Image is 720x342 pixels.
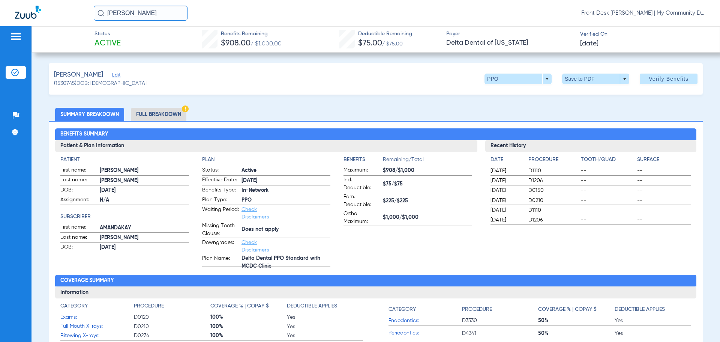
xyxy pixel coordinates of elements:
[202,206,239,221] span: Waiting Period:
[343,166,380,175] span: Maximum:
[383,197,472,205] span: $225/$225
[383,167,472,175] span: $908/$1,000
[580,39,598,48] span: [DATE]
[55,286,696,298] h3: Information
[637,167,691,175] span: --
[538,330,615,337] span: 50%
[388,317,462,325] span: Endodontics:
[538,317,615,324] span: 50%
[388,302,462,316] app-breakdown-title: Category
[528,156,578,164] h4: Procedure
[241,187,330,194] span: In-Network
[343,156,383,166] app-breakdown-title: Benefits
[562,74,629,84] button: Save to PDF
[343,193,380,209] span: Fam. Deductible:
[202,186,239,195] span: Benefits Type:
[462,306,492,313] h4: Procedure
[60,234,97,243] span: Last name:
[490,216,522,224] span: [DATE]
[134,323,210,330] span: D0210
[462,317,538,324] span: D3330
[287,313,363,321] span: Yes
[131,108,186,121] li: Full Breakdown
[538,302,615,316] app-breakdown-title: Coverage % | Copay $
[94,38,121,49] span: Active
[241,177,330,185] span: [DATE]
[446,30,574,38] span: Payer
[490,187,522,194] span: [DATE]
[241,226,330,234] span: Does not apply
[182,105,189,112] img: Hazard
[615,317,691,324] span: Yes
[287,302,337,310] h4: Deductible Applies
[637,197,691,204] span: --
[287,323,363,330] span: Yes
[528,187,578,194] span: D0150
[383,214,472,221] span: $1,000/$1,000
[202,176,239,185] span: Effective Date:
[462,330,538,337] span: D4341
[343,176,380,192] span: Ind. Deductible:
[637,206,691,214] span: --
[60,196,97,205] span: Assignment:
[484,74,552,84] button: PPO
[581,197,634,204] span: --
[358,39,382,47] span: $75.00
[60,332,134,340] span: Bitewing X-rays:
[241,207,269,220] a: Check Disclaimers
[202,239,239,254] span: Downgrades:
[538,306,597,313] h4: Coverage % | Copay $
[490,167,522,175] span: [DATE]
[100,244,189,252] span: [DATE]
[60,243,97,252] span: DOB:
[55,275,696,287] h2: Coverage Summary
[112,72,119,80] span: Edit
[100,224,189,232] span: AMANDAKAY
[10,32,22,41] img: hamburger-icon
[60,213,189,221] h4: Subscriber
[15,6,41,19] img: Zuub Logo
[60,302,88,310] h4: Category
[490,156,522,166] app-breakdown-title: Date
[202,196,239,205] span: Plan Type:
[221,39,250,47] span: $908.00
[580,30,708,38] span: Verified On
[210,323,287,330] span: 100%
[55,128,696,140] h2: Benefits Summary
[446,38,574,48] span: Delta Dental of [US_STATE]
[60,156,189,164] h4: Patient
[637,156,691,166] app-breakdown-title: Surface
[615,330,691,337] span: Yes
[202,255,239,267] span: Plan Name:
[343,156,383,164] h4: Benefits
[485,140,696,152] h3: Recent History
[581,156,634,166] app-breakdown-title: Tooth/Quad
[383,180,472,188] span: $75/$75
[528,206,578,214] span: D1110
[210,302,287,313] app-breakdown-title: Coverage % | Copay $
[382,41,403,47] span: / $75.00
[60,223,97,232] span: First name:
[94,30,121,38] span: Status
[202,222,239,238] span: Missing Tooth Clause:
[94,6,187,21] input: Search for patients
[615,306,665,313] h4: Deductible Applies
[528,156,578,166] app-breakdown-title: Procedure
[60,186,97,195] span: DOB:
[202,156,330,164] h4: Plan
[54,80,147,87] span: (1530745) DOB: [DEMOGRAPHIC_DATA]
[682,306,720,342] div: Chat Widget
[528,177,578,184] span: D1206
[241,259,330,267] span: Delta Dental PPO Standard with MCDC Clinic
[221,30,282,38] span: Benefits Remaining
[134,302,210,313] app-breakdown-title: Procedure
[100,196,189,204] span: N/A
[210,302,269,310] h4: Coverage % | Copay $
[210,313,287,321] span: 100%
[649,76,688,82] span: Verify Benefits
[241,240,269,253] a: Check Disclaimers
[581,206,634,214] span: --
